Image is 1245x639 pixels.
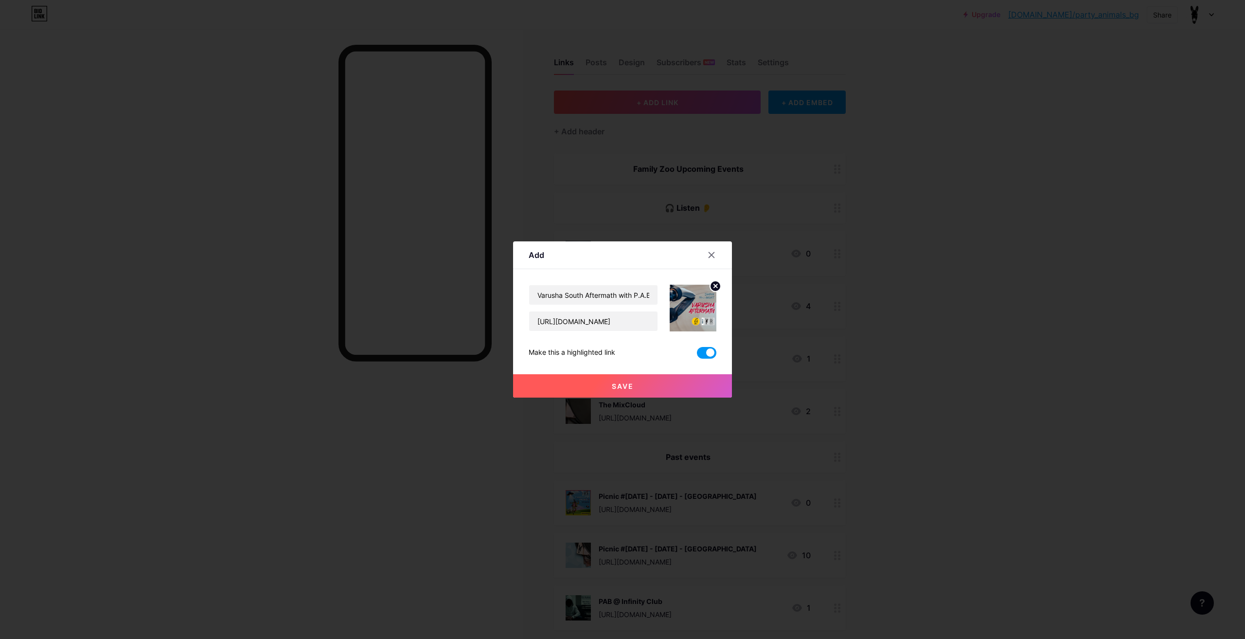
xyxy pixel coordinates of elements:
button: Save [513,374,732,398]
span: Save [612,382,634,390]
input: URL [529,311,658,331]
img: link_thumbnail [670,285,716,331]
div: Add [529,249,544,261]
input: Title [529,285,658,305]
div: Make this a highlighted link [529,347,615,359]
